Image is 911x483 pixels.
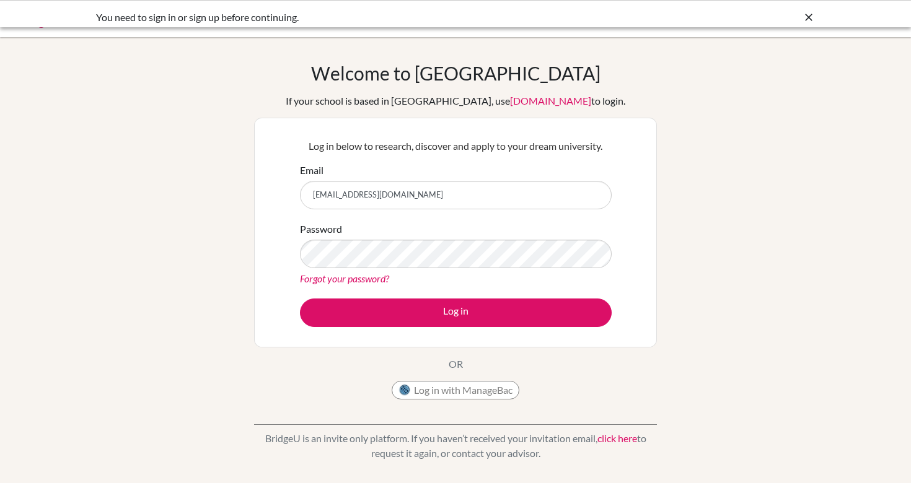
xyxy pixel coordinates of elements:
p: OR [449,357,463,372]
a: Forgot your password? [300,272,389,284]
div: You need to sign in or sign up before continuing. [96,10,629,25]
p: Log in below to research, discover and apply to your dream university. [300,139,612,154]
label: Email [300,163,323,178]
h1: Welcome to [GEOGRAPHIC_DATA] [311,62,601,84]
button: Log in [300,298,612,327]
div: If your school is based in [GEOGRAPHIC_DATA], use to login. [286,94,625,108]
a: click here [597,432,637,444]
a: [DOMAIN_NAME] [510,95,591,107]
label: Password [300,222,342,237]
p: BridgeU is an invite only platform. If you haven’t received your invitation email, to request it ... [254,431,657,461]
button: Log in with ManageBac [392,381,519,399]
